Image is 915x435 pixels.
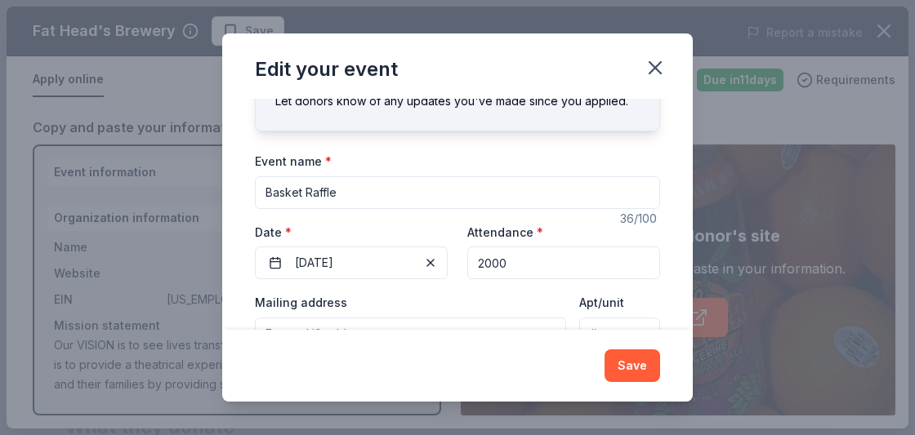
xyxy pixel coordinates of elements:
div: 36 /100 [620,209,660,229]
label: Date [255,224,448,241]
div: Edit your event [255,56,398,82]
input: Enter a US address [255,317,566,350]
button: Save [605,349,660,382]
input: Spring Fundraiser [255,176,660,209]
label: Mailing address [255,295,347,311]
label: Event name [255,153,332,170]
div: Let donors know of any updates you've made since you applied. [275,91,640,111]
button: [DATE] [255,246,448,279]
input: # [579,317,660,350]
label: Apt/unit [579,295,624,311]
label: Attendance [467,224,543,241]
input: 20 [467,246,660,279]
